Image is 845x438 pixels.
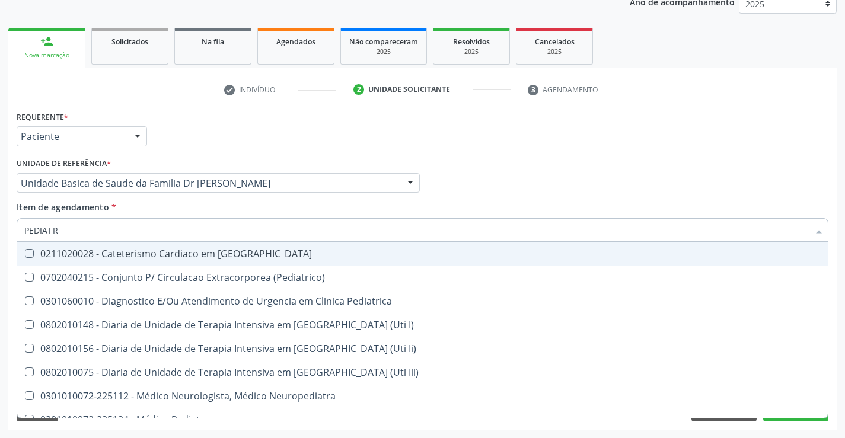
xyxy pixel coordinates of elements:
[24,415,821,424] div: 0301010072-225124 - Médico Pediatra
[24,320,821,330] div: 0802010148 - Diaria de Unidade de Terapia Intensiva em [GEOGRAPHIC_DATA] (Uti I)
[353,84,364,95] div: 2
[17,108,68,126] label: Requerente
[24,344,821,353] div: 0802010156 - Diaria de Unidade de Terapia Intensiva em [GEOGRAPHIC_DATA] (Uti Ii)
[442,47,501,56] div: 2025
[24,296,821,306] div: 0301060010 - Diagnostico E/Ou Atendimento de Urgencia em Clinica Pediatrica
[24,249,821,258] div: 0211020028 - Cateterismo Cardiaco em [GEOGRAPHIC_DATA]
[349,47,418,56] div: 2025
[17,202,109,213] span: Item de agendamento
[24,273,821,282] div: 0702040215 - Conjunto P/ Circulacao Extracorporea (Pediatrico)
[17,51,77,60] div: Nova marcação
[111,37,148,47] span: Solicitados
[24,218,809,242] input: Buscar por procedimentos
[453,37,490,47] span: Resolvidos
[17,155,111,173] label: Unidade de referência
[368,84,450,95] div: Unidade solicitante
[525,47,584,56] div: 2025
[40,35,53,48] div: person_add
[202,37,224,47] span: Na fila
[24,391,821,401] div: 0301010072-225112 - Médico Neurologista, Médico Neuropediatra
[21,130,123,142] span: Paciente
[24,367,821,377] div: 0802010075 - Diaria de Unidade de Terapia Intensiva em [GEOGRAPHIC_DATA] (Uti Iii)
[276,37,315,47] span: Agendados
[349,37,418,47] span: Não compareceram
[535,37,575,47] span: Cancelados
[21,177,396,189] span: Unidade Basica de Saude da Familia Dr [PERSON_NAME]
